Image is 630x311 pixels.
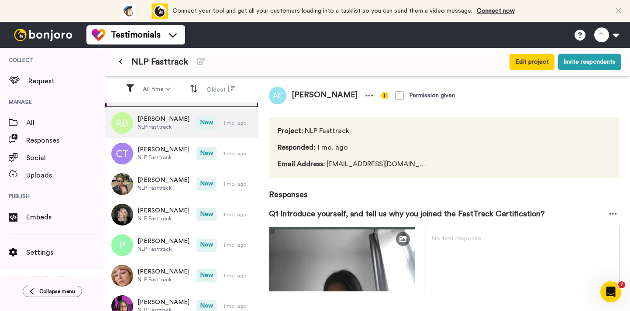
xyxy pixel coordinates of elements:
[600,281,621,302] iframe: Intercom live chat
[196,208,217,221] span: New
[278,144,315,151] span: Responded :
[26,212,105,222] span: Embeds
[23,286,82,297] button: Collapse menu
[26,118,105,128] span: All
[269,208,545,220] span: Q1 Introduce yourself, and tell us why you joined the FastTrack Certification?
[431,236,481,242] span: No text response
[120,3,168,19] div: animation
[278,127,303,134] span: Project :
[196,269,217,282] span: New
[138,246,189,253] span: NLP Fasttrack
[26,153,105,163] span: Social
[196,178,217,191] span: New
[278,161,325,167] span: Email Address :
[138,215,189,222] span: NLP Fasttrack
[138,298,189,307] span: [PERSON_NAME]
[618,281,625,288] span: 7
[111,204,133,226] img: cc8317c4-8a3f-4079-bc5c-788323092978.jpeg
[138,154,189,161] span: NLP Fasttrack
[510,54,554,70] button: Edit project
[26,247,105,258] span: Settings
[138,206,189,215] span: [PERSON_NAME]
[105,138,258,169] a: [PERSON_NAME]NLP FasttrackNew1 mo. ago
[196,239,217,252] span: New
[196,116,217,130] span: New
[26,135,105,146] span: Responses
[224,272,254,279] div: 1 mo. ago
[381,92,388,99] img: info-yellow.svg
[105,260,258,291] a: [PERSON_NAME]NLP FasttrackNew1 mo. ago
[224,242,254,249] div: 1 mo. ago
[138,267,189,276] span: [PERSON_NAME]
[10,29,76,41] img: bj-logo-header-white.svg
[105,230,258,260] a: [PERSON_NAME]NLP FasttrackNew1 mo. ago
[7,277,70,283] span: QUICK START GUIDE
[105,199,258,230] a: [PERSON_NAME]NLP FasttrackNew1 mo. ago
[201,81,241,98] button: Oldest
[224,150,254,157] div: 1 mo. ago
[138,82,176,97] button: All time
[269,87,286,104] img: ac.png
[278,159,430,169] span: [EMAIL_ADDRESS][DOMAIN_NAME]
[92,28,106,42] img: tm-color.svg
[131,56,188,68] span: NLP Fasttrack
[269,178,620,201] span: Responses
[138,123,189,130] span: NLP Fasttrack
[111,173,133,195] img: ea3eba0b-f720-4182-b38d-f916d9d01190.jpeg
[286,87,363,104] span: [PERSON_NAME]
[278,142,430,153] span: 1 mo. ago
[111,265,133,287] img: 161caa8c-0757-4b48-ac32-89a826d1d3b3.jpeg
[172,8,472,14] span: Connect your tool and get all your customers loading into a tasklist so you can send them a video...
[111,143,133,164] img: ct.png
[138,145,189,154] span: [PERSON_NAME]
[477,8,515,14] a: Connect now
[558,54,621,70] button: Invite respondents
[138,176,189,185] span: [PERSON_NAME]
[105,108,258,138] a: [PERSON_NAME]NLP FasttrackNew1 mo. ago
[105,169,258,199] a: [PERSON_NAME]NLP FasttrackNew1 mo. ago
[138,185,189,191] span: NLP Fasttrack
[196,147,217,160] span: New
[409,91,455,100] div: Permission given
[224,120,254,126] div: 1 mo. ago
[138,115,189,123] span: [PERSON_NAME]
[111,112,133,134] img: rb.png
[138,237,189,246] span: [PERSON_NAME]
[138,276,189,283] span: NLP Fasttrack
[224,211,254,218] div: 1 mo. ago
[111,29,161,41] span: Testimonials
[224,303,254,310] div: 1 mo. ago
[39,288,75,295] span: Collapse menu
[28,76,105,86] span: Request
[26,170,105,181] span: Uploads
[224,181,254,188] div: 1 mo. ago
[111,234,133,256] img: p.png
[278,126,430,136] span: NLP Fasttrack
